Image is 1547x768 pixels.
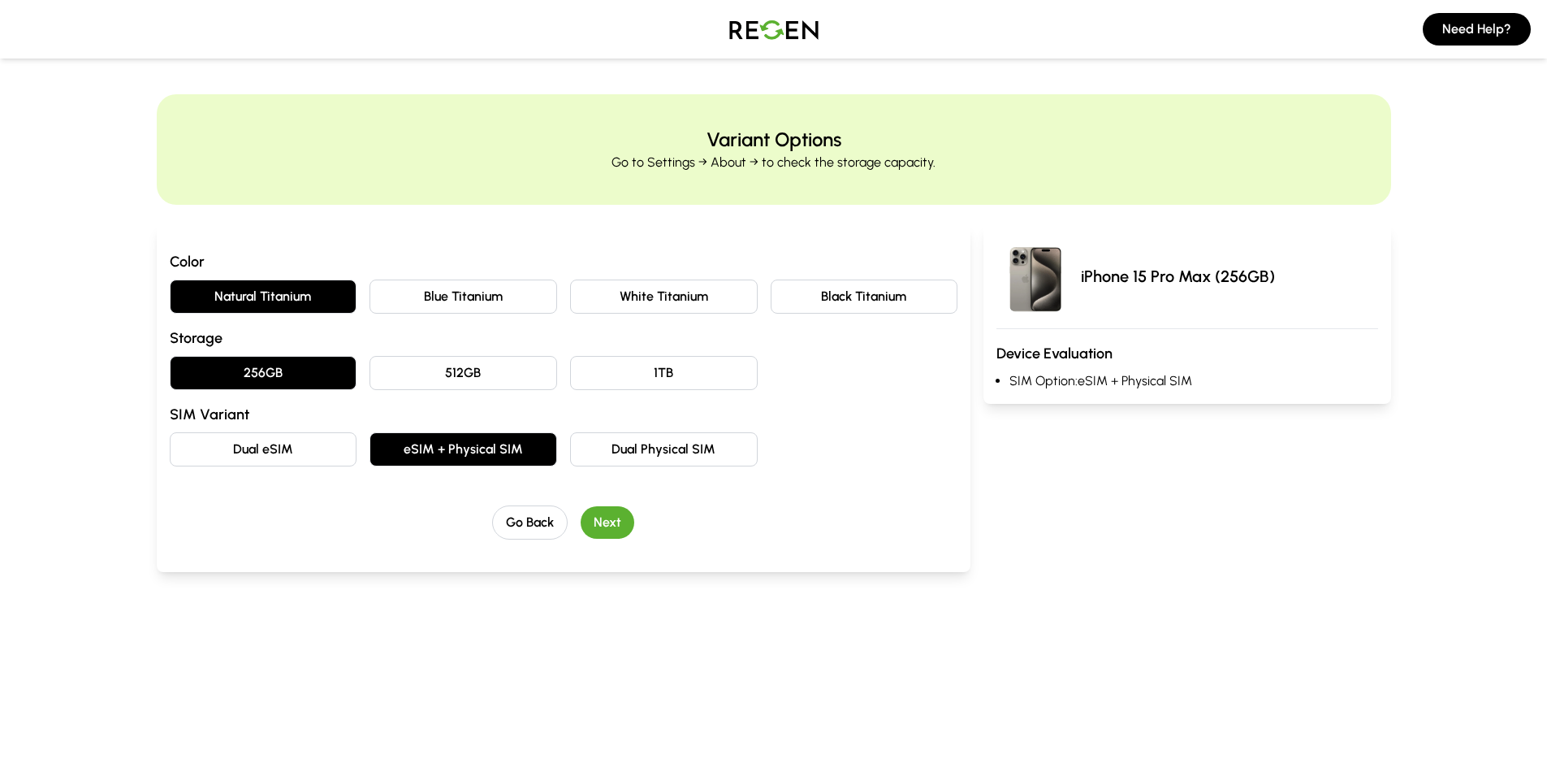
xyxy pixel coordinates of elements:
[170,327,958,349] h3: Storage
[570,432,758,466] button: Dual Physical SIM
[581,506,634,539] button: Next
[369,356,557,390] button: 512GB
[170,280,357,314] button: Natural Titanium
[1009,371,1377,391] li: SIM Option: eSIM + Physical SIM
[570,356,758,390] button: 1TB
[1423,13,1531,46] button: Need Help?
[492,505,568,540] button: Go Back
[611,153,936,172] p: Go to Settings → About → to check the storage capacity.
[170,432,357,466] button: Dual eSIM
[369,432,557,466] button: eSIM + Physical SIM
[170,403,958,426] h3: SIM Variant
[996,237,1074,315] img: iPhone 15 Pro Max
[570,280,758,314] button: White Titanium
[170,356,357,390] button: 256GB
[771,280,958,314] button: Black Titanium
[707,127,841,153] h2: Variant Options
[996,342,1377,365] h3: Device Evaluation
[170,250,958,273] h3: Color
[717,7,831,52] img: Logo
[369,280,557,314] button: Blue Titanium
[1081,265,1275,288] p: iPhone 15 Pro Max (256GB)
